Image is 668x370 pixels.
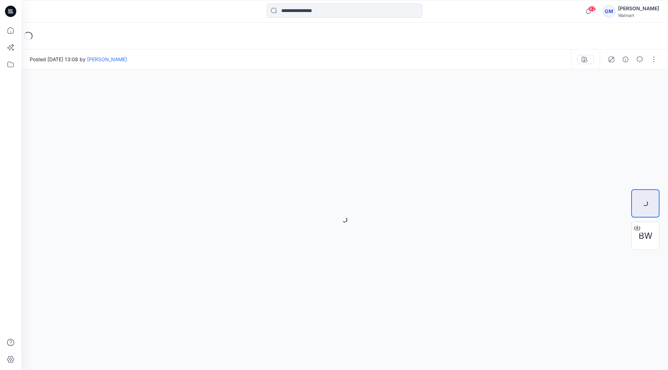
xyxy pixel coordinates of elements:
[603,5,615,18] div: GM
[30,56,127,63] span: Posted [DATE] 13:08 by
[639,230,652,242] span: BW
[87,56,127,62] a: [PERSON_NAME]
[618,4,659,13] div: [PERSON_NAME]
[620,54,631,65] button: Details
[588,6,596,12] span: 62
[618,13,659,18] div: Walmart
